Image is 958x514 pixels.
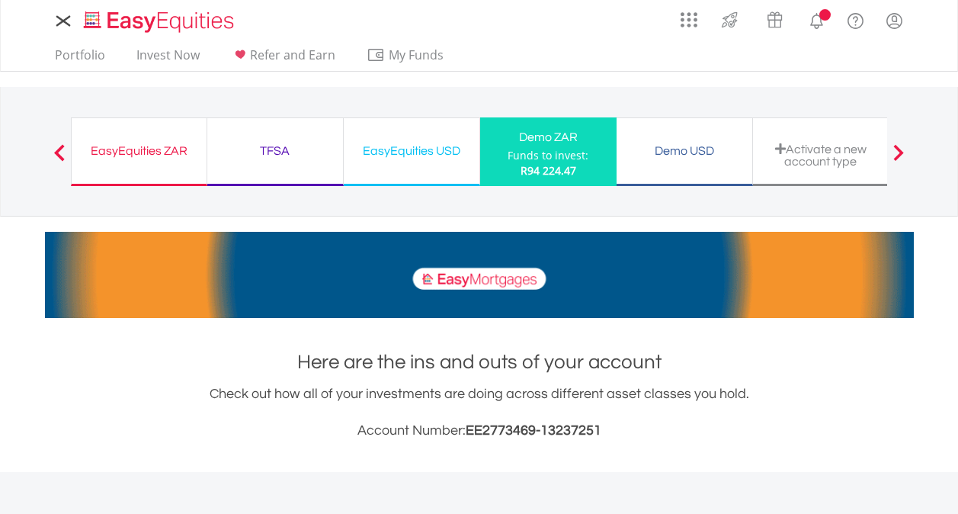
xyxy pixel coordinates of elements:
[671,4,707,28] a: AppsGrid
[45,232,914,318] img: EasyMortage Promotion Banner
[489,127,607,148] div: Demo ZAR
[81,9,240,34] img: EasyEquities_Logo.png
[49,47,111,71] a: Portfolio
[367,45,466,65] span: My Funds
[762,143,880,168] div: Activate a new account type
[762,8,787,32] img: vouchers-v2.svg
[717,8,742,32] img: thrive-v2.svg
[225,47,341,71] a: Refer and Earn
[752,4,797,32] a: Vouchers
[875,4,914,37] a: My Profile
[466,423,601,438] span: EE2773469-13237251
[353,140,470,162] div: EasyEquities USD
[45,349,914,376] h1: Here are the ins and outs of your account
[81,140,197,162] div: EasyEquities ZAR
[521,163,576,178] span: R94 224.47
[508,148,588,163] div: Funds to invest:
[681,11,697,28] img: grid-menu-icon.svg
[130,47,206,71] a: Invest Now
[78,4,240,34] a: Home page
[626,140,743,162] div: Demo USD
[836,4,875,34] a: FAQ's and Support
[216,140,334,162] div: TFSA
[250,47,335,63] span: Refer and Earn
[45,420,914,442] h3: Account Number:
[45,384,914,442] div: Check out how all of your investments are doing across different asset classes you hold.
[797,4,836,34] a: Notifications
